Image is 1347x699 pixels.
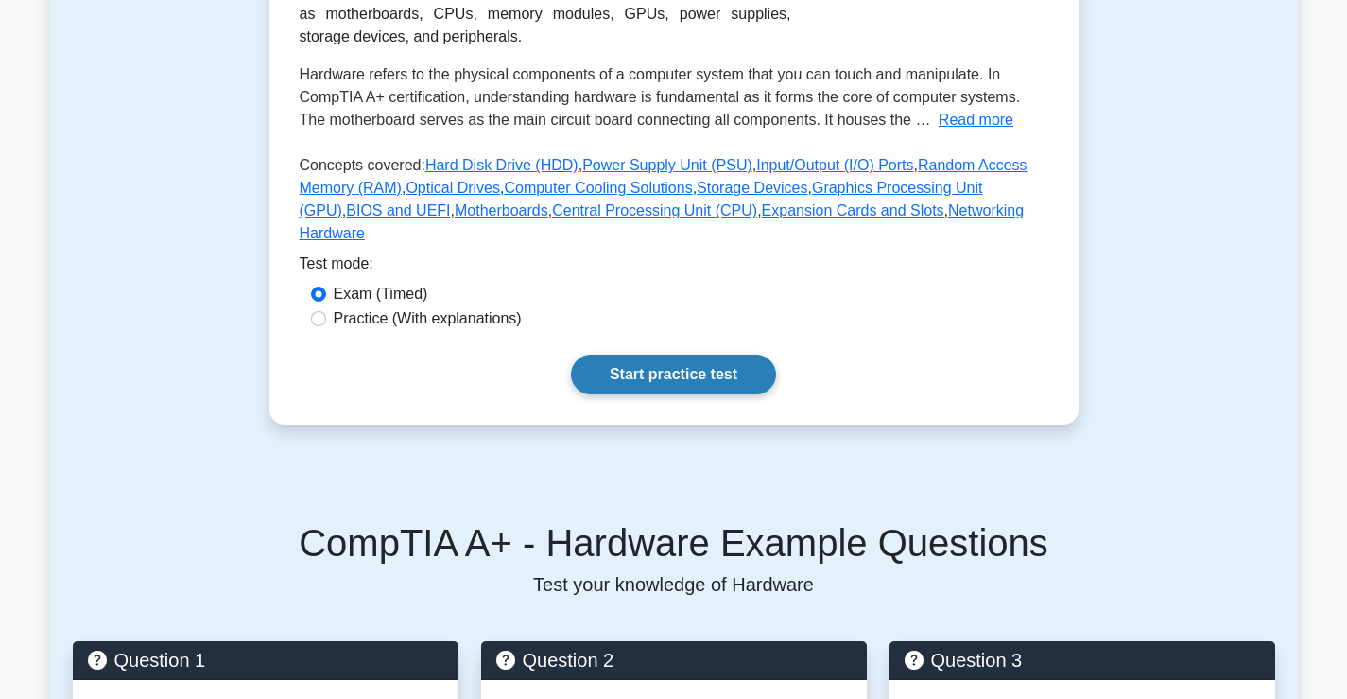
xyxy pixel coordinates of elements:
a: Graphics Processing Unit (GPU) [300,180,983,218]
a: Storage Devices [697,180,807,196]
a: Motherboards [455,202,548,218]
label: Practice (With explanations) [334,307,522,330]
span: Hardware refers to the physical components of a computer system that you can touch and manipulate... [300,66,1021,128]
a: Hard Disk Drive (HDD) [425,157,579,173]
a: Central Processing Unit (CPU) [552,202,757,218]
h5: Question 2 [496,649,852,672]
div: Test mode: [300,253,1048,283]
a: Computer Cooling Solutions [504,180,692,196]
a: Start practice test [571,355,776,394]
h5: Question 3 [905,649,1260,672]
button: Read more [939,109,1013,131]
a: Input/Output (I/O) Ports [756,157,913,173]
a: Optical Drives [406,180,500,196]
h5: Question 1 [88,649,443,672]
a: BIOS and UEFI [346,202,450,218]
label: Exam (Timed) [334,283,428,306]
a: Power Supply Unit (PSU) [582,157,752,173]
h5: CompTIA A+ - Hardware Example Questions [73,520,1275,566]
a: Expansion Cards and Slots [762,202,944,218]
p: Test your knowledge of Hardware [73,573,1275,596]
p: Concepts covered: , , , , , , , , , , , , [300,154,1048,253]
